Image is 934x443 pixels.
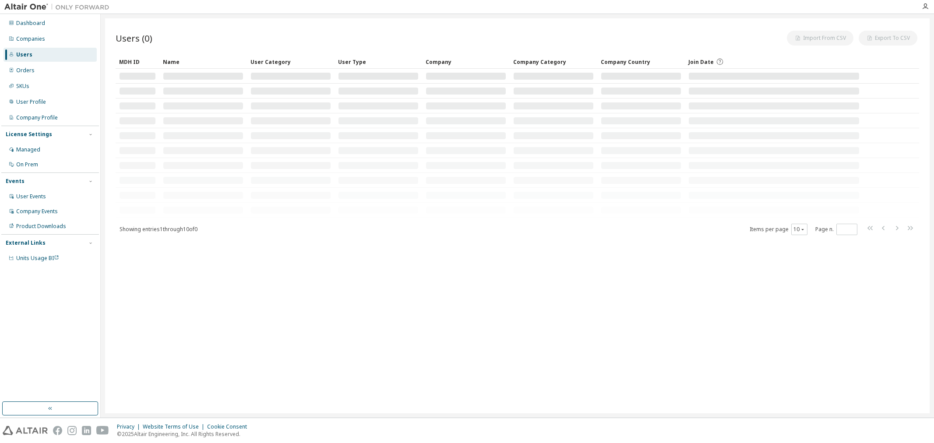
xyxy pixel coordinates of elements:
[16,35,45,42] div: Companies
[793,226,805,233] button: 10
[250,55,331,69] div: User Category
[16,161,38,168] div: On Prem
[16,146,40,153] div: Managed
[16,208,58,215] div: Company Events
[815,224,857,235] span: Page n.
[16,98,46,105] div: User Profile
[16,67,35,74] div: Orders
[16,114,58,121] div: Company Profile
[163,55,243,69] div: Name
[16,254,59,262] span: Units Usage BI
[16,223,66,230] div: Product Downloads
[859,31,917,46] button: Export To CSV
[117,430,252,438] p: © 2025 Altair Engineering, Inc. All Rights Reserved.
[96,426,109,435] img: youtube.svg
[688,58,714,66] span: Join Date
[426,55,506,69] div: Company
[207,423,252,430] div: Cookie Consent
[338,55,419,69] div: User Type
[119,55,156,69] div: MDH ID
[117,423,143,430] div: Privacy
[67,426,77,435] img: instagram.svg
[16,193,46,200] div: User Events
[16,20,45,27] div: Dashboard
[16,83,29,90] div: SKUs
[82,426,91,435] img: linkedin.svg
[750,224,807,235] span: Items per page
[143,423,207,430] div: Website Terms of Use
[116,32,152,44] span: Users (0)
[120,225,197,233] span: Showing entries 1 through 10 of 0
[3,426,48,435] img: altair_logo.svg
[716,58,724,66] svg: Date when the user was first added or directly signed up. If the user was deleted and later re-ad...
[513,55,594,69] div: Company Category
[6,239,46,246] div: External Links
[6,178,25,185] div: Events
[16,51,32,58] div: Users
[53,426,62,435] img: facebook.svg
[4,3,114,11] img: Altair One
[6,131,52,138] div: License Settings
[787,31,853,46] button: Import From CSV
[601,55,681,69] div: Company Country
